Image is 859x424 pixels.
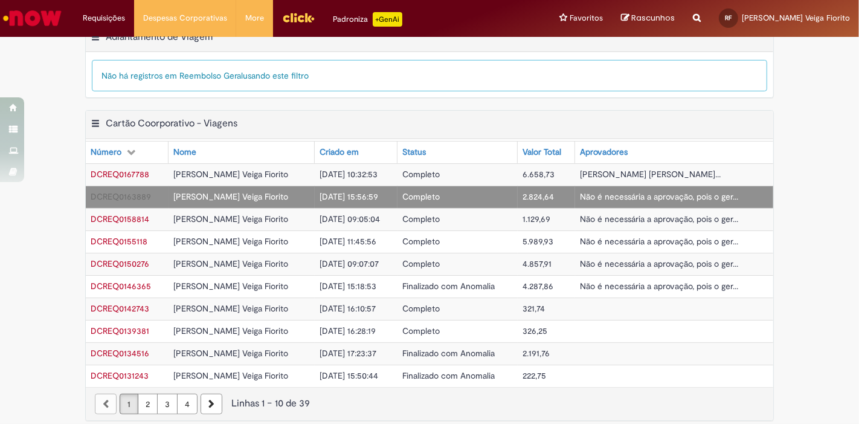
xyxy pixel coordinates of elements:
[320,191,378,202] span: [DATE] 15:56:59
[243,70,309,81] span: usando este filtro
[138,394,158,414] a: Página 2
[173,258,288,269] span: [PERSON_NAME] Veiga Fiorito
[320,281,376,292] span: [DATE] 15:18:53
[95,397,764,411] div: Linhas 1 − 10 de 39
[173,191,288,202] span: [PERSON_NAME] Veiga Fiorito
[523,214,550,224] span: 1.129,69
[91,169,149,180] a: Abrir Registro: DCREQ0167788
[523,146,561,158] div: Valor Total
[83,12,125,24] span: Requisições
[1,6,63,30] img: ServiceNow
[91,236,147,247] span: DCREQ0155118
[402,191,440,202] span: Completo
[320,348,376,359] span: [DATE] 17:23:37
[91,281,151,292] a: Abrir Registro: DCREQ0146365
[631,12,675,24] span: Rascunhos
[91,348,149,359] a: Abrir Registro: DCREQ0134516
[333,12,402,27] div: Padroniza
[402,169,440,180] span: Completo
[320,303,376,314] span: [DATE] 16:10:57
[320,214,380,224] span: [DATE] 09:05:04
[91,117,100,133] button: Cartão Coorporativo - Viagens Menu de contexto
[91,281,151,292] span: DCREQ0146365
[91,370,149,381] a: Abrir Registro: DCREQ0131243
[91,258,149,269] a: Abrir Registro: DCREQ0150276
[402,236,440,247] span: Completo
[91,191,151,202] a: Abrir Registro: DCREQ0163889
[523,348,550,359] span: 2.191,76
[92,60,767,91] div: Não há registros em Reembolso Geral
[91,303,149,314] span: DCREQ0142743
[177,394,198,414] a: Página 4
[570,12,603,24] span: Favoritos
[91,325,149,336] a: Abrir Registro: DCREQ0139381
[402,281,495,292] span: Finalizado com Anomalia
[402,214,440,224] span: Completo
[523,258,552,269] span: 4.857,91
[523,191,554,202] span: 2.824,64
[320,325,376,336] span: [DATE] 16:28:19
[143,12,227,24] span: Despesas Corporativas
[173,214,288,224] span: [PERSON_NAME] Veiga Fiorito
[402,303,440,314] span: Completo
[157,394,178,414] a: Página 3
[91,325,149,336] span: DCREQ0139381
[173,236,288,247] span: [PERSON_NAME] Veiga Fiorito
[580,146,628,158] div: Aprovadores
[402,258,440,269] span: Completo
[106,117,237,129] h2: Cartão Coorporativo - Viagens
[320,169,378,180] span: [DATE] 10:32:53
[523,236,553,247] span: 5.989,93
[173,370,288,381] span: [PERSON_NAME] Veiga Fiorito
[580,191,738,202] span: Não é necessária a aprovação, pois o ger...
[173,325,288,336] span: [PERSON_NAME] Veiga Fiorito
[523,281,553,292] span: 4.287,86
[91,258,149,269] span: DCREQ0150276
[91,370,149,381] span: DCREQ0131243
[106,31,213,43] h2: Adiantamento de Viagem
[580,214,738,224] span: Não é necessária a aprovação, pois o ger...
[282,8,315,27] img: click_logo_yellow_360x200.png
[91,214,149,224] a: Abrir Registro: DCREQ0158814
[91,214,149,224] span: DCREQ0158814
[91,303,149,314] a: Abrir Registro: DCREQ0142743
[373,12,402,27] p: +GenAi
[580,169,721,180] span: [PERSON_NAME] [PERSON_NAME]...
[402,370,495,381] span: Finalizado com Anomalia
[523,303,545,314] span: 321,74
[523,370,546,381] span: 222,75
[580,258,738,269] span: Não é necessária a aprovação, pois o ger...
[320,370,378,381] span: [DATE] 15:50:44
[173,169,288,180] span: [PERSON_NAME] Veiga Fiorito
[580,236,738,247] span: Não é necessária a aprovação, pois o ger...
[91,31,100,47] button: Adiantamento de Viagem Menu de contexto
[173,281,288,292] span: [PERSON_NAME] Veiga Fiorito
[173,348,288,359] span: [PERSON_NAME] Veiga Fiorito
[725,14,732,22] span: RF
[320,258,379,269] span: [DATE] 09:07:07
[245,12,264,24] span: More
[173,303,288,314] span: [PERSON_NAME] Veiga Fiorito
[91,146,121,158] div: Número
[91,348,149,359] span: DCREQ0134516
[173,146,196,158] div: Nome
[621,13,675,24] a: Rascunhos
[523,325,547,336] span: 326,25
[201,394,222,414] a: Próxima página
[742,13,850,23] span: [PERSON_NAME] Veiga Fiorito
[120,394,138,414] a: Página 1
[580,281,738,292] span: Não é necessária a aprovação, pois o ger...
[402,348,495,359] span: Finalizado com Anomalia
[86,387,773,420] nav: paginação
[91,169,149,180] span: DCREQ0167788
[91,191,151,202] span: DCREQ0163889
[523,169,555,180] span: 6.658,73
[402,325,440,336] span: Completo
[402,146,426,158] div: Status
[320,146,359,158] div: Criado em
[320,236,376,247] span: [DATE] 11:45:56
[91,236,147,247] a: Abrir Registro: DCREQ0155118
